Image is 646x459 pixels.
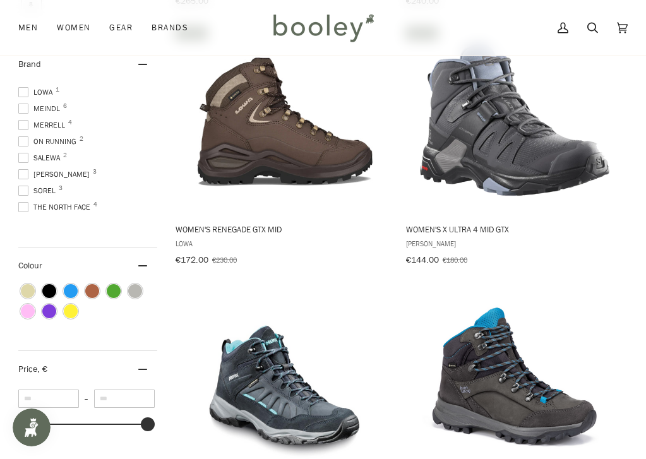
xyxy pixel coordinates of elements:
[21,284,35,298] span: Colour: Beige
[63,152,67,158] span: 2
[176,254,208,266] span: €172.00
[93,169,97,175] span: 3
[406,254,439,266] span: €144.00
[94,390,155,408] input: Maximum value
[18,103,64,114] span: Meindl
[109,21,133,34] span: Gear
[268,9,378,46] img: Booley
[79,393,94,404] span: –
[37,363,47,375] span: , €
[406,238,624,249] span: [PERSON_NAME]
[63,103,67,109] span: 6
[212,254,237,265] span: €230.00
[420,25,609,214] img: Salomon Women's X Ultra 4 Mid GTX Magnet / Black / Zen Blue - Booley Galway
[18,390,79,408] input: Minimum value
[80,136,83,142] span: 2
[64,284,78,298] span: Colour: Blue
[189,25,379,214] img: Lowa Women's Renegade GTX Mid Espresso - Booley Galway
[18,86,56,98] span: Lowa
[68,119,72,126] span: 4
[85,284,99,298] span: Colour: Brown
[59,185,63,191] span: 3
[18,363,47,375] span: Price
[176,224,393,235] span: Women's Renegade GTX Mid
[93,201,97,208] span: 4
[443,254,467,265] span: €180.00
[404,25,626,270] a: Women's X Ultra 4 Mid GTX
[18,185,59,196] span: Sorel
[57,21,90,34] span: Women
[56,86,59,93] span: 1
[18,136,80,147] span: On Running
[18,201,94,213] span: The North Face
[42,284,56,298] span: Colour: Black
[107,284,121,298] span: Colour: Green
[21,304,35,318] span: Colour: Pink
[64,304,78,318] span: Colour: Yellow
[18,21,38,34] span: Men
[13,408,51,446] iframe: Button to open loyalty program pop-up
[18,259,52,271] span: Colour
[18,169,93,180] span: [PERSON_NAME]
[176,238,393,249] span: Lowa
[174,25,395,270] a: Women's Renegade GTX Mid
[18,152,64,164] span: Salewa
[18,119,69,131] span: Merrell
[406,224,624,235] span: Women's X Ultra 4 Mid GTX
[152,21,188,34] span: Brands
[42,304,56,318] span: Colour: Purple
[18,58,41,70] span: Brand
[128,284,142,298] span: Colour: Grey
